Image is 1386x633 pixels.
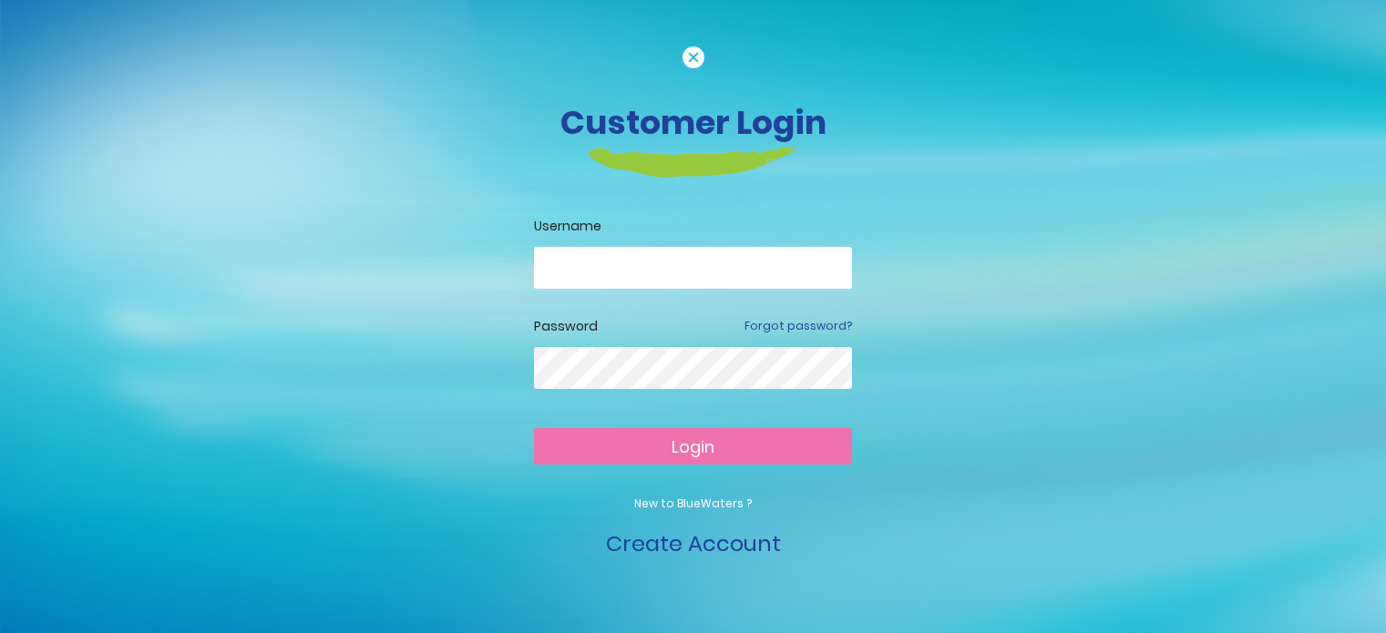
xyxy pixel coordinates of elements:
[534,428,852,465] button: Login
[744,318,852,334] a: Forgot password?
[589,147,797,178] img: login-heading-border.png
[606,528,781,558] a: Create Account
[534,217,852,236] label: Username
[534,317,598,336] label: Password
[534,495,852,512] p: New to BlueWaters ?
[188,103,1199,142] h3: Customer Login
[672,435,714,458] span: Login
[683,46,704,68] img: cancel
